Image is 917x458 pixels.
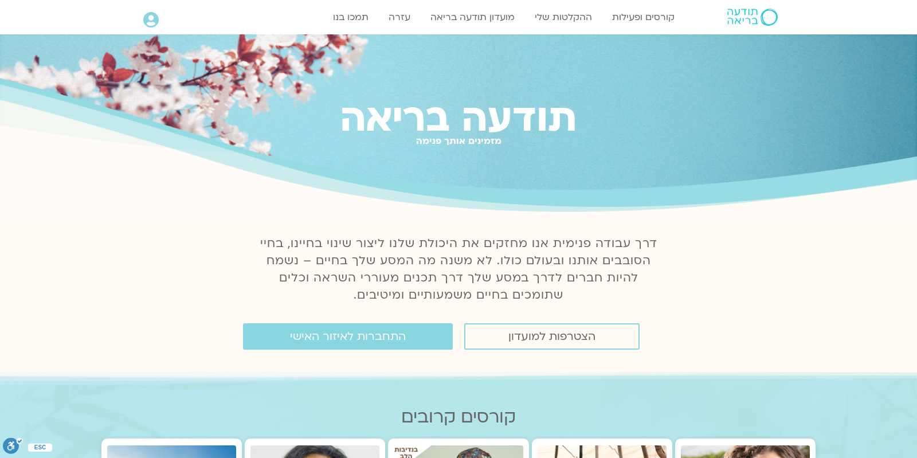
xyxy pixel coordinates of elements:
a: עזרה [383,6,416,28]
a: קורסים ופעילות [606,6,680,28]
a: ההקלטות שלי [529,6,598,28]
h2: קורסים קרובים [101,407,816,427]
a: מועדון תודעה בריאה [425,6,520,28]
img: תודעה בריאה [727,9,778,26]
span: הצטרפות למועדון [508,330,595,343]
a: הצטרפות למועדון [464,323,640,350]
a: תמכו בנו [327,6,374,28]
p: דרך עבודה פנימית אנו מחזקים את היכולת שלנו ליצור שינוי בחיינו, בחיי הסובבים אותנו ובעולם כולו. לא... [253,235,664,304]
a: התחברות לאיזור האישי [243,323,453,350]
span: התחברות לאיזור האישי [290,330,406,343]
